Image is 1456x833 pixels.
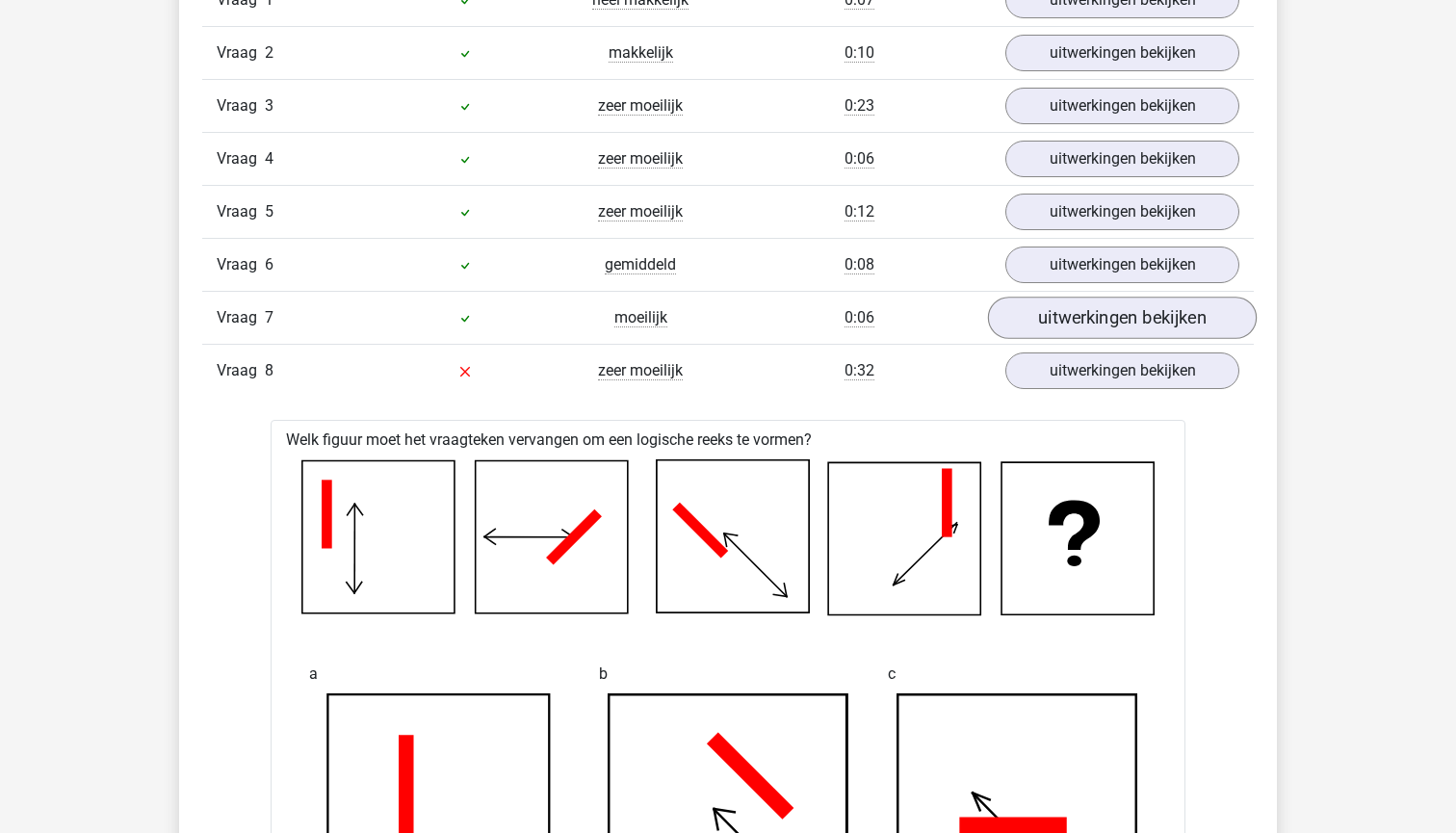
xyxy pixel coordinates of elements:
span: a [309,655,318,693]
a: uitwerkingen bekijken [1005,141,1239,177]
span: 0:12 [845,202,874,221]
span: c [888,655,896,693]
span: 8 [265,361,273,379]
span: Vraag [217,253,265,276]
span: makkelijk [609,43,673,63]
span: 5 [265,202,273,221]
a: uitwerkingen bekijken [1005,88,1239,124]
span: 7 [265,308,273,326]
span: gemiddeld [605,255,676,274]
span: Vraag [217,41,265,65]
span: 6 [265,255,273,273]
span: 0:08 [845,255,874,274]
a: uitwerkingen bekijken [1005,194,1239,230]
a: uitwerkingen bekijken [1005,352,1239,389]
span: Vraag [217,200,265,223]
span: 4 [265,149,273,168]
a: uitwerkingen bekijken [1005,35,1239,71]
span: b [599,655,608,693]
span: 0:06 [845,308,874,327]
span: zeer moeilijk [598,149,683,169]
a: uitwerkingen bekijken [1005,247,1239,283]
span: 0:23 [845,96,874,116]
span: moeilijk [614,308,667,327]
a: uitwerkingen bekijken [988,298,1257,340]
span: zeer moeilijk [598,96,683,116]
span: 0:10 [845,43,874,63]
span: 0:06 [845,149,874,169]
span: zeer moeilijk [598,361,683,380]
span: 3 [265,96,273,115]
span: Vraag [217,147,265,170]
span: zeer moeilijk [598,202,683,221]
span: 2 [265,43,273,62]
span: Vraag [217,306,265,329]
span: Vraag [217,359,265,382]
span: 0:32 [845,361,874,380]
span: Vraag [217,94,265,117]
